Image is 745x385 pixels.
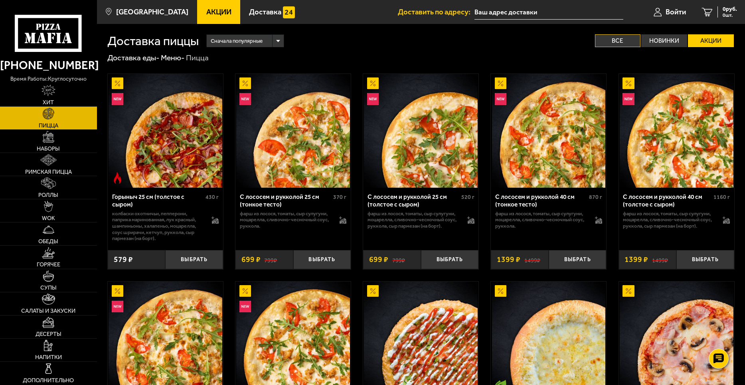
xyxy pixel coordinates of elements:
[367,285,379,297] img: Акционный
[235,74,351,188] a: АкционныйНовинкаС лососем и рукколой 25 см (тонкое тесто)
[622,93,634,105] img: Новинка
[21,308,75,314] span: Салаты и закуски
[495,77,506,89] img: Акционный
[240,210,332,229] p: фарш из лосося, томаты, сыр сулугуни, моцарелла, сливочно-чесночный соус, руккола.
[622,285,634,297] img: Акционный
[186,53,209,63] div: Пицца
[495,93,506,105] img: Новинка
[206,8,231,16] span: Акции
[723,6,737,12] span: 0 руб.
[497,256,520,263] span: 1399 ₽
[23,377,74,383] span: Дополнительно
[369,256,388,263] span: 699 ₽
[36,331,61,337] span: Десерты
[112,93,123,105] img: Новинка
[474,5,623,20] input: Ваш адрес доставки
[368,193,459,208] div: С лососем и рукколой 25 см (толстое с сыром)
[368,210,459,229] p: фарш из лосося, томаты, сыр сулугуни, моцарелла, сливочно-чесночный соус, руккола, сыр пармезан (...
[35,354,62,360] span: Напитки
[241,256,261,263] span: 699 ₽
[367,77,379,89] img: Акционный
[43,99,54,105] span: Хит
[165,250,223,269] button: Выбрать
[364,74,478,188] img: С лососем и рукколой 25 см (толстое с сыром)
[495,193,587,208] div: С лососем и рукколой 40 см (тонкое тесто)
[688,34,734,47] label: Акции
[333,194,346,200] span: 370 г
[723,13,737,18] span: 0 шт.
[713,194,730,200] span: 1160 г
[264,256,277,263] s: 799 ₽
[549,250,607,269] button: Выбрать
[495,210,587,229] p: фарш из лосося, томаты, сыр сулугуни, моцарелла, сливочно-чесночный соус, руккола.
[392,256,405,263] s: 799 ₽
[283,6,294,18] img: 15daf4d41897b9f0e9f617042186c801.svg
[492,74,606,188] img: С лососем и рукколой 40 см (тонкое тесто)
[211,34,263,48] span: Сначала популярные
[161,53,185,62] a: Меню-
[239,285,251,297] img: Акционный
[589,194,602,200] span: 870 г
[623,210,715,229] p: фарш из лосося, томаты, сыр сулугуни, моцарелла, сливочно-чесночный соус, руккола, сыр пармезан (...
[112,285,123,297] img: Акционный
[39,123,58,128] span: Пицца
[293,250,351,269] button: Выбрать
[623,193,711,208] div: С лососем и рукколой 40 см (толстое с сыром)
[620,74,733,188] img: С лососем и рукколой 40 см (толстое с сыром)
[249,8,281,16] span: Доставка
[624,256,648,263] span: 1399 ₽
[641,34,687,47] label: Новинки
[398,8,474,16] span: Доставить по адресу:
[239,93,251,105] img: Новинка
[652,256,668,263] s: 1499 ₽
[666,8,686,16] span: Войти
[112,193,204,208] div: Горыныч 25 см (толстое с сыром)
[37,146,60,151] span: Наборы
[112,301,123,312] img: Новинка
[367,93,379,105] img: Новинка
[109,74,222,188] img: Горыныч 25 см (толстое с сыром)
[495,285,506,297] img: Акционный
[239,301,251,312] img: Новинка
[42,215,55,221] span: WOK
[116,8,188,16] span: [GEOGRAPHIC_DATA]
[112,77,123,89] img: Акционный
[491,74,606,188] a: АкционныйНовинкаС лососем и рукколой 40 см (тонкое тесто)
[619,74,734,188] a: АкционныйНовинкаС лососем и рукколой 40 см (толстое с сыром)
[236,74,350,188] img: С лососем и рукколой 25 см (тонкое тесто)
[524,256,540,263] s: 1499 ₽
[25,169,72,175] span: Римская пицца
[595,34,641,47] label: Все
[363,74,478,188] a: АкционныйНовинкаС лососем и рукколой 25 см (толстое с сыром)
[112,172,123,184] img: Острое блюдо
[38,192,58,198] span: Роллы
[206,194,219,200] span: 430 г
[676,250,734,269] button: Выбрать
[108,74,223,188] a: АкционныйНовинкаОстрое блюдоГорыныч 25 см (толстое с сыром)
[107,35,199,47] h1: Доставка пиццы
[461,194,474,200] span: 520 г
[38,238,58,244] span: Обеды
[239,77,251,89] img: Акционный
[114,256,133,263] span: 579 ₽
[622,77,634,89] img: Акционный
[107,53,160,62] a: Доставка еды-
[112,210,204,242] p: колбаски Охотничьи, пепперони, паприка маринованная, лук красный, шампиньоны, халапеньо, моцарелл...
[240,193,332,208] div: С лососем и рукколой 25 см (тонкое тесто)
[40,285,57,290] span: Супы
[421,250,479,269] button: Выбрать
[37,262,60,267] span: Горячее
